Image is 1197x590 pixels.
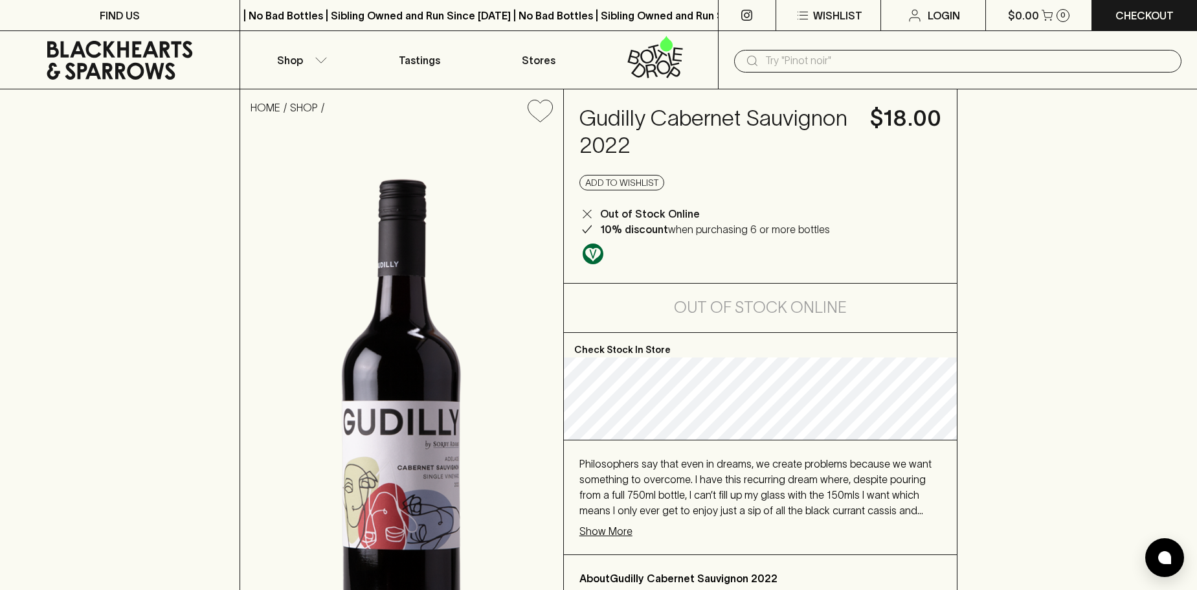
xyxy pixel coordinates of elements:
p: 0 [1060,12,1066,19]
h4: Gudilly Cabernet Sauvignon 2022 [579,105,855,159]
a: HOME [251,102,280,113]
h4: $18.00 [870,105,941,132]
p: Check Stock In Store [564,333,957,357]
p: Stores [522,52,555,68]
a: Tastings [359,31,479,89]
p: FIND US [100,8,140,23]
button: Add to wishlist [522,95,558,128]
p: About Gudilly Cabernet Sauvignon 2022 [579,571,941,586]
button: Shop [240,31,360,89]
a: Stores [479,31,599,89]
p: $0.00 [1008,8,1039,23]
p: when purchasing 6 or more bottles [600,221,830,237]
input: Try "Pinot noir" [765,51,1171,71]
h5: Out of Stock Online [674,297,847,318]
a: Made without the use of any animal products. [579,240,607,267]
img: bubble-icon [1158,551,1171,564]
p: Tastings [399,52,440,68]
button: Add to wishlist [579,175,664,190]
p: Checkout [1115,8,1174,23]
img: Vegan [583,244,603,264]
p: Login [928,8,960,23]
b: 10% discount [600,223,668,235]
p: Show More [579,523,632,539]
p: Out of Stock Online [600,206,700,221]
span: Philosophers say that even in dreams, we create problems because we want something to overcome. I... [579,458,932,532]
p: Wishlist [813,8,862,23]
p: Shop [277,52,303,68]
a: SHOP [290,102,318,113]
